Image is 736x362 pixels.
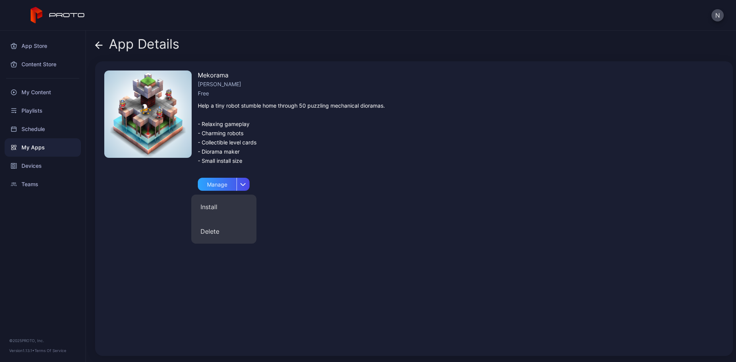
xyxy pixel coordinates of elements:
span: Version 1.13.1 • [9,348,34,353]
button: Install [191,195,256,219]
button: Delete [191,219,256,244]
div: Help a tiny robot stumble home through 50 puzzling mechanical dioramas. - Relaxing gameplay - Cha... [198,101,385,165]
a: Schedule [5,120,81,138]
div: Mekorama [198,70,385,80]
a: App Store [5,37,81,55]
a: Content Store [5,55,81,74]
div: App Details [95,37,179,55]
div: © 2025 PROTO, Inc. [9,337,76,344]
a: Terms Of Service [34,348,66,353]
a: Playlists [5,102,81,120]
a: My Apps [5,138,81,157]
button: N [711,9,724,21]
a: Devices [5,157,81,175]
div: Free [198,89,385,98]
a: My Content [5,83,81,102]
button: Manage [198,175,250,191]
div: Manage [198,178,237,191]
div: [PERSON_NAME] [198,80,385,89]
a: Teams [5,175,81,193]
